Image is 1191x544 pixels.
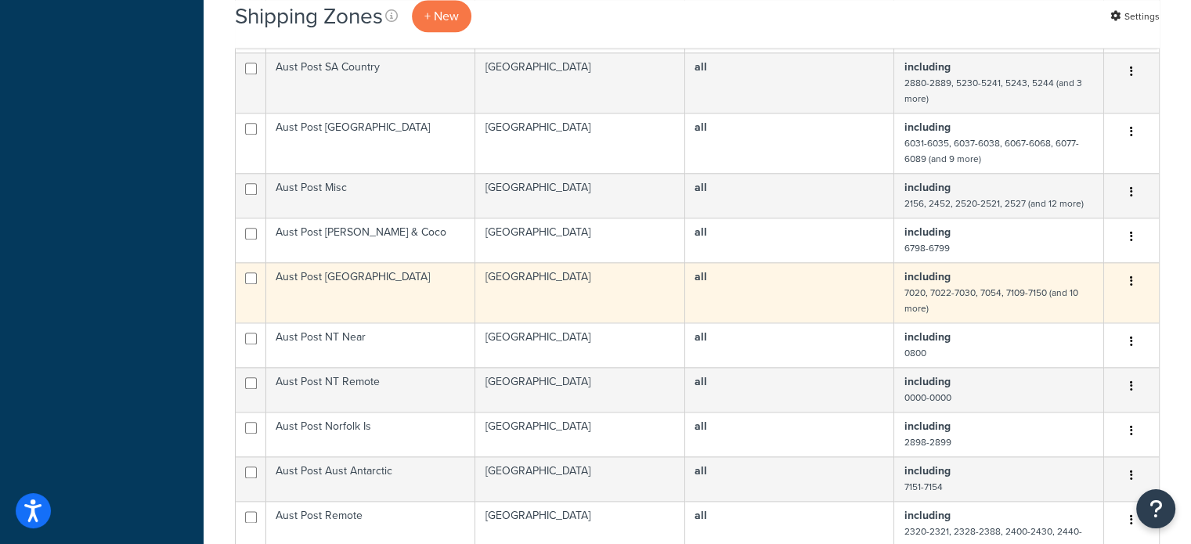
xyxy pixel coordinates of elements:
[475,456,685,501] td: [GEOGRAPHIC_DATA]
[695,418,707,434] b: all
[904,329,950,345] b: including
[904,391,951,405] small: 0000-0000
[904,463,950,479] b: including
[266,113,475,173] td: Aust Post [GEOGRAPHIC_DATA]
[904,136,1078,166] small: 6031-6035, 6037-6038, 6067-6068, 6077-6089 (and 9 more)
[904,507,950,524] b: including
[904,435,951,449] small: 2898-2899
[904,196,1083,211] small: 2156, 2452, 2520-2521, 2527 (and 12 more)
[695,224,707,240] b: all
[695,329,707,345] b: all
[904,224,950,240] b: including
[266,262,475,322] td: Aust Post [GEOGRAPHIC_DATA]
[1136,489,1175,528] button: Open Resource Center
[695,179,707,196] b: all
[904,59,950,75] b: including
[235,1,383,31] h1: Shipping Zones
[266,322,475,367] td: Aust Post NT Near
[475,412,685,456] td: [GEOGRAPHIC_DATA]
[695,373,707,390] b: all
[266,218,475,262] td: Aust Post [PERSON_NAME] & Coco
[695,268,707,285] b: all
[904,480,942,494] small: 7151-7154
[266,52,475,113] td: Aust Post SA Country
[904,119,950,135] b: including
[475,52,685,113] td: [GEOGRAPHIC_DATA]
[904,76,1081,106] small: 2880-2889, 5230-5241, 5243, 5244 (and 3 more)
[475,367,685,412] td: [GEOGRAPHIC_DATA]
[695,507,707,524] b: all
[475,173,685,218] td: [GEOGRAPHIC_DATA]
[904,346,926,360] small: 0800
[695,463,707,479] b: all
[475,322,685,367] td: [GEOGRAPHIC_DATA]
[475,262,685,322] td: [GEOGRAPHIC_DATA]
[695,119,707,135] b: all
[904,241,949,255] small: 6798-6799
[424,7,459,25] span: + New
[475,218,685,262] td: [GEOGRAPHIC_DATA]
[1110,5,1160,27] a: Settings
[266,412,475,456] td: Aust Post Norfolk Is
[904,418,950,434] b: including
[475,113,685,173] td: [GEOGRAPHIC_DATA]
[266,456,475,501] td: Aust Post Aust Antarctic
[904,286,1077,315] small: 7020, 7022-7030, 7054, 7109-7150 (and 10 more)
[266,173,475,218] td: Aust Post Misc
[695,59,707,75] b: all
[266,367,475,412] td: Aust Post NT Remote
[904,179,950,196] b: including
[904,373,950,390] b: including
[904,268,950,285] b: including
